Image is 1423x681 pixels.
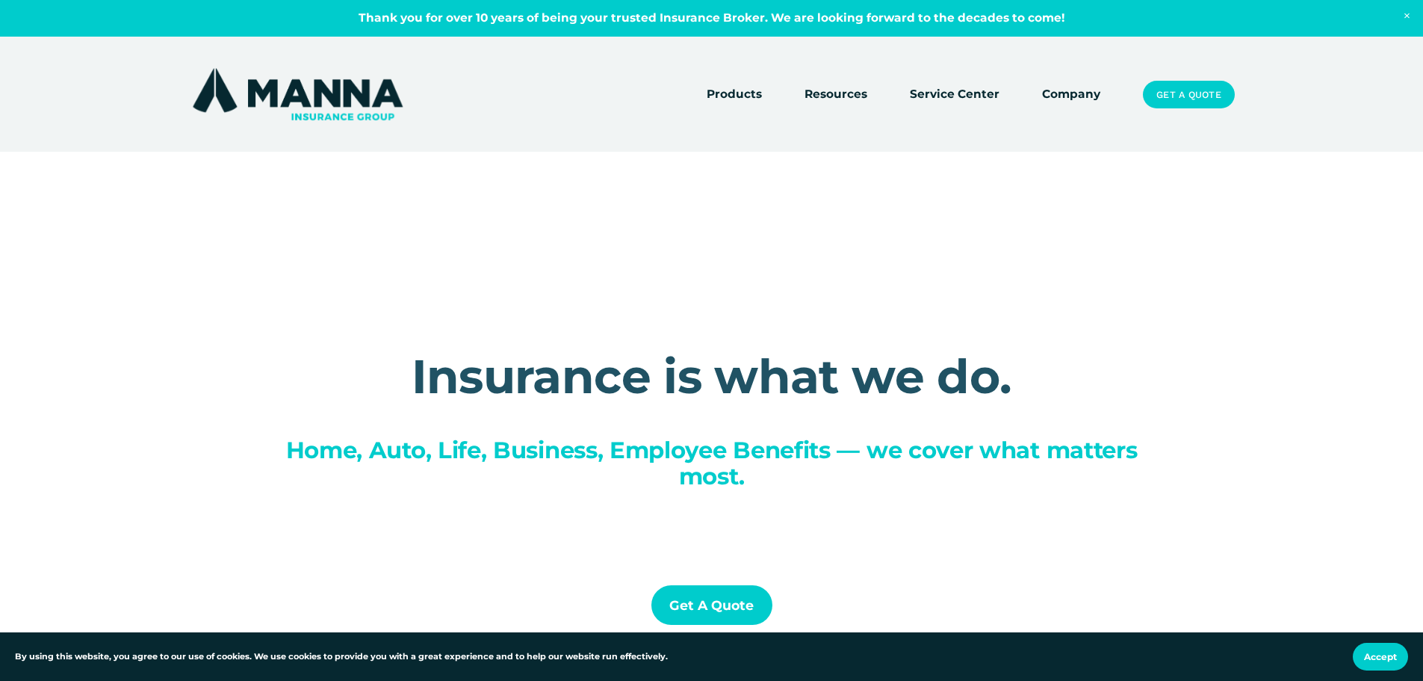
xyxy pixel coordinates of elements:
[1042,84,1100,105] a: Company
[651,585,772,625] a: Get a Quote
[804,85,867,104] span: Resources
[15,650,668,664] p: By using this website, you agree to our use of cookies. We use cookies to provide you with a grea...
[707,85,762,104] span: Products
[286,436,1144,490] span: Home, Auto, Life, Business, Employee Benefits — we cover what matters most.
[189,65,406,123] img: Manna Insurance Group
[1364,651,1397,662] span: Accept
[412,348,1012,405] strong: Insurance is what we do.
[707,84,762,105] a: folder dropdown
[1353,643,1408,671] button: Accept
[804,84,867,105] a: folder dropdown
[1143,81,1234,109] a: Get a Quote
[910,84,999,105] a: Service Center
